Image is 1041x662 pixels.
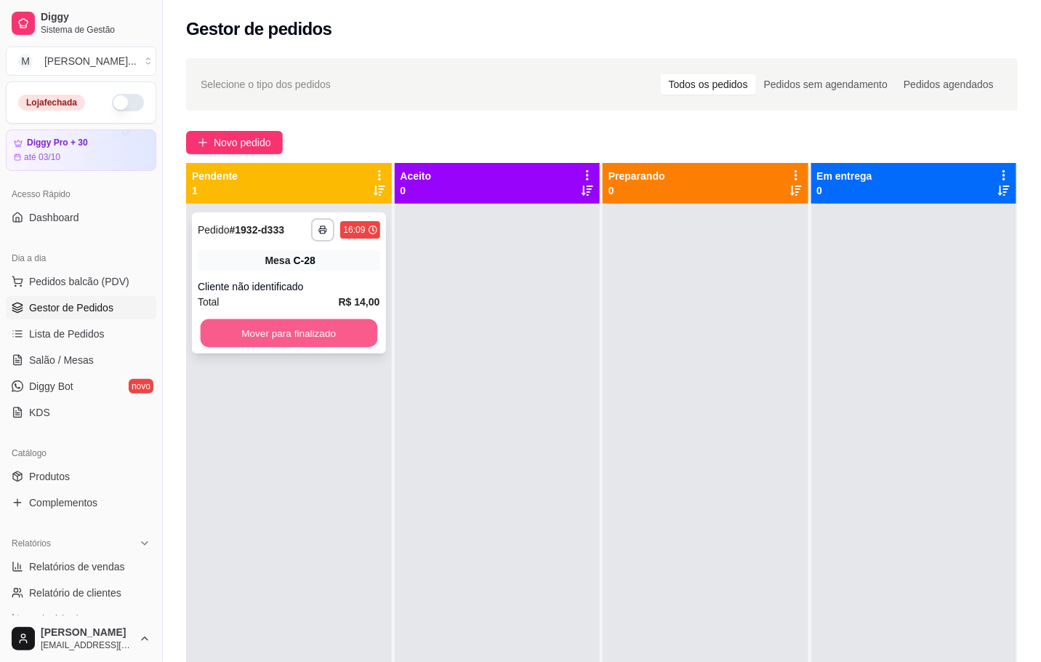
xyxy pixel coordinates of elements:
button: Novo pedido [186,131,283,154]
span: Produtos [29,469,70,484]
span: [PERSON_NAME] [41,626,133,639]
span: Total [198,294,220,310]
div: [PERSON_NAME] ... [44,54,137,68]
span: Novo pedido [214,135,271,151]
a: Lista de Pedidos [6,322,156,346]
p: 0 [608,183,665,198]
a: Dashboard [6,206,156,229]
div: Dia a dia [6,247,156,270]
p: Pendente [192,169,238,183]
p: Em entrega [817,169,872,183]
a: KDS [6,401,156,424]
span: Relatórios de vendas [29,559,125,574]
span: Pedidos balcão (PDV) [29,274,129,289]
strong: R$ 14,00 [339,296,380,308]
button: [PERSON_NAME][EMAIL_ADDRESS][DOMAIN_NAME] [6,621,156,656]
p: Aceito [401,169,432,183]
span: Salão / Mesas [29,353,94,367]
div: 16:09 [343,224,365,236]
span: Relatórios [12,538,51,549]
span: Gestor de Pedidos [29,300,113,315]
span: Lista de Pedidos [29,327,105,341]
article: até 03/10 [24,151,60,163]
h2: Gestor de pedidos [186,17,332,41]
a: Diggy Pro + 30até 03/10 [6,129,156,171]
p: Preparando [608,169,665,183]
p: 0 [401,183,432,198]
article: Diggy Pro + 30 [27,137,88,148]
button: Alterar Status [112,94,144,111]
span: M [18,54,33,68]
div: Pedidos agendados [896,74,1002,95]
span: Dashboard [29,210,79,225]
div: Pedidos sem agendamento [756,74,896,95]
span: Mesa [265,253,291,268]
a: Relatório de mesas [6,607,156,631]
span: Pedido [198,224,230,236]
span: KDS [29,405,50,420]
p: 0 [817,183,872,198]
span: Relatório de clientes [29,586,121,600]
span: Complementos [29,495,97,510]
a: Gestor de Pedidos [6,296,156,319]
a: Relatórios de vendas [6,555,156,578]
span: Selecione o tipo dos pedidos [201,76,331,92]
a: DiggySistema de Gestão [6,6,156,41]
a: Relatório de clientes [6,581,156,605]
a: Produtos [6,465,156,488]
span: Diggy Bot [29,379,73,394]
button: Mover para finalizado [201,319,377,348]
span: [EMAIL_ADDRESS][DOMAIN_NAME] [41,639,133,651]
span: Sistema de Gestão [41,24,150,36]
span: Diggy [41,11,150,24]
span: Relatório de mesas [29,612,117,626]
button: Select a team [6,47,156,76]
a: Salão / Mesas [6,348,156,372]
button: Pedidos balcão (PDV) [6,270,156,293]
span: plus [198,137,208,148]
div: Todos os pedidos [661,74,756,95]
a: Diggy Botnovo [6,375,156,398]
div: Acesso Rápido [6,183,156,206]
div: Catálogo [6,442,156,465]
a: Complementos [6,491,156,514]
div: Loja fechada [18,95,85,111]
strong: # 1932-d333 [230,224,285,236]
div: C-28 [294,253,315,268]
p: 1 [192,183,238,198]
div: Cliente não identificado [198,279,380,294]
